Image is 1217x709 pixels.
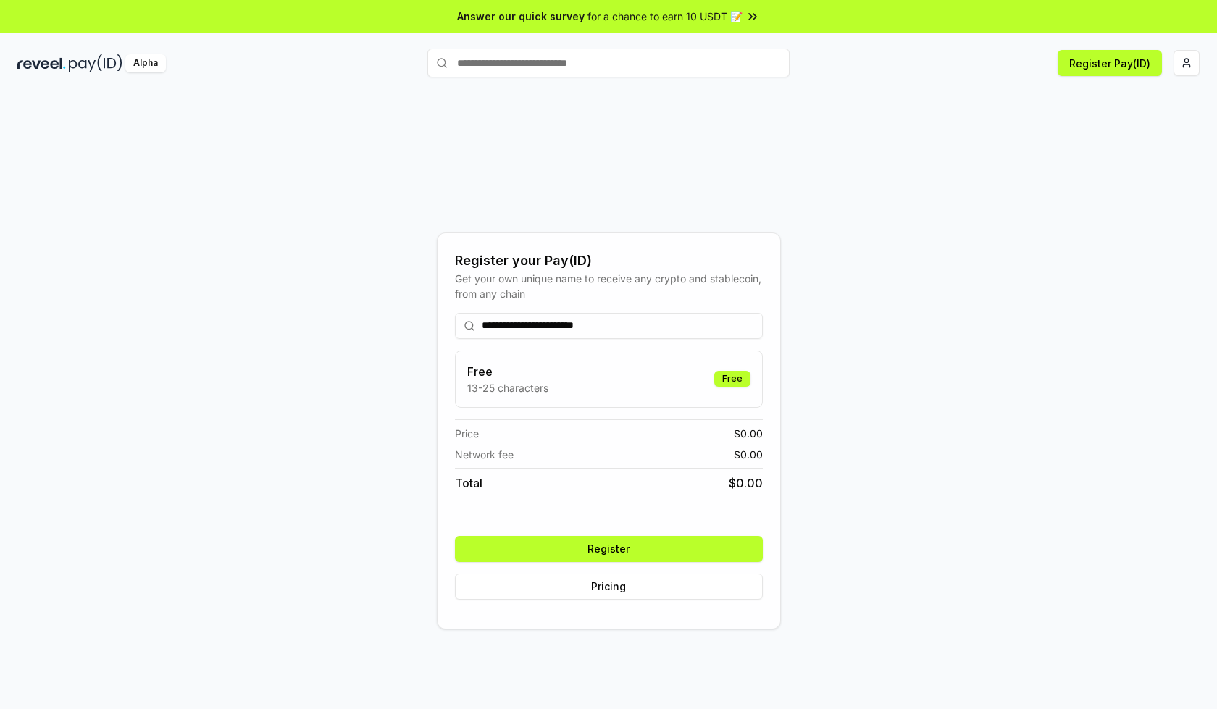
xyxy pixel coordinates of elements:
span: $ 0.00 [734,426,763,441]
span: Price [455,426,479,441]
div: Free [714,371,750,387]
button: Register [455,536,763,562]
button: Pricing [455,574,763,600]
img: reveel_dark [17,54,66,72]
span: $ 0.00 [729,474,763,492]
h3: Free [467,363,548,380]
span: Answer our quick survey [457,9,585,24]
div: Get your own unique name to receive any crypto and stablecoin, from any chain [455,271,763,301]
div: Alpha [125,54,166,72]
span: Network fee [455,447,514,462]
span: Total [455,474,482,492]
div: Register your Pay(ID) [455,251,763,271]
p: 13-25 characters [467,380,548,395]
button: Register Pay(ID) [1058,50,1162,76]
span: for a chance to earn 10 USDT 📝 [587,9,743,24]
img: pay_id [69,54,122,72]
span: $ 0.00 [734,447,763,462]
